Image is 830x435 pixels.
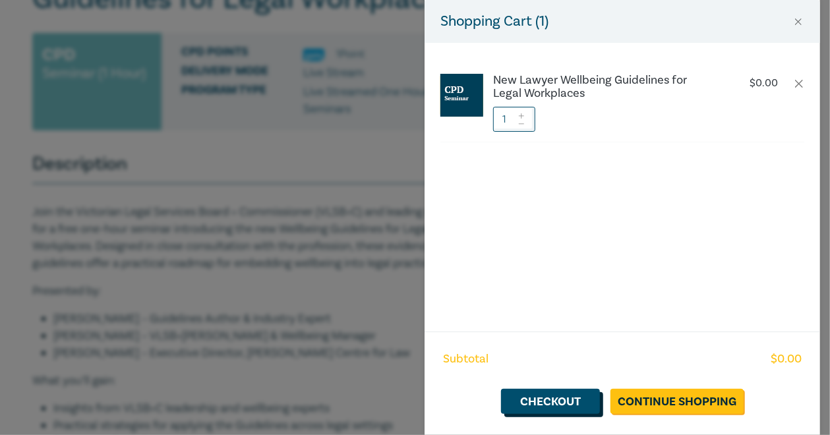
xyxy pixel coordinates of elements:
[493,74,712,100] a: New Lawyer Wellbeing Guidelines for Legal Workplaces
[771,351,802,368] span: $ 0.00
[440,74,483,117] img: CPD%20Seminar.jpg
[750,77,778,90] p: $ 0.00
[610,389,744,414] a: Continue Shopping
[501,389,600,414] a: Checkout
[493,107,535,132] input: 1
[792,16,804,28] button: Close
[440,11,548,32] h5: Shopping Cart ( 1 )
[443,351,489,368] span: Subtotal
